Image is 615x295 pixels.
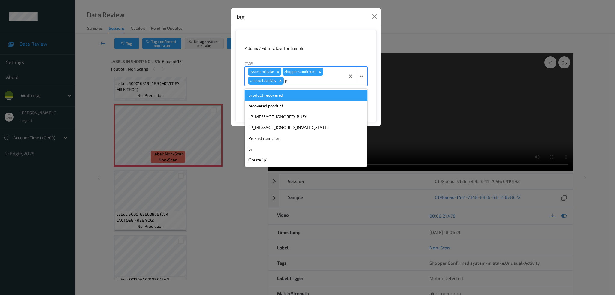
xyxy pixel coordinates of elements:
[283,68,317,76] div: Shopper Confirmed
[235,12,245,22] div: Tag
[245,45,367,51] div: Adding / Editing tags for Sample
[370,12,379,21] button: Close
[275,68,281,76] div: Remove system-mistake
[245,61,253,66] label: Tags
[245,122,367,133] div: LP_MESSAGE_IGNORED_INVALID_STATE
[245,90,367,101] div: product recovered
[248,68,275,76] div: system-mistake
[245,144,367,155] div: pi
[245,133,367,144] div: Picklist item alert
[245,101,367,111] div: recovered product
[245,155,367,165] div: Create "p"
[248,77,277,85] div: Unusual-Activity
[245,111,367,122] div: LP_MESSAGE_IGNORED_BUSY
[277,77,284,85] div: Remove Unusual-Activity
[317,68,323,76] div: Remove Shopper Confirmed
